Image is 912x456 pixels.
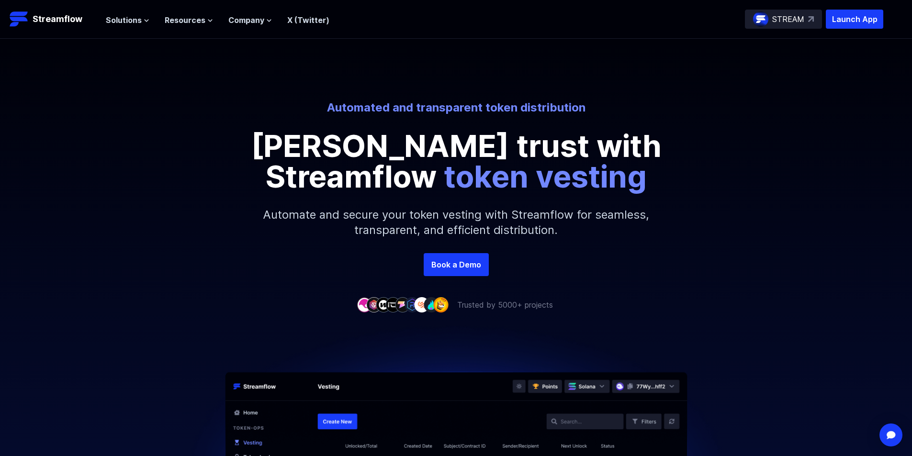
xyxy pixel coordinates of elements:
a: Book a Demo [424,253,489,276]
a: X (Twitter) [287,15,329,25]
button: Company [228,14,272,26]
img: company-5 [395,297,410,312]
p: Streamflow [33,12,82,26]
img: streamflow-logo-circle.png [753,11,768,27]
img: company-6 [405,297,420,312]
span: token vesting [444,158,647,195]
a: Streamflow [10,10,96,29]
img: company-3 [376,297,391,312]
p: [PERSON_NAME] trust with Streamflow [241,131,672,192]
button: Solutions [106,14,149,26]
button: Launch App [826,10,883,29]
span: Company [228,14,264,26]
span: Solutions [106,14,142,26]
img: Streamflow Logo [10,10,29,29]
img: company-4 [385,297,401,312]
div: Open Intercom Messenger [879,423,902,446]
img: company-7 [414,297,429,312]
img: company-8 [424,297,439,312]
span: Resources [165,14,205,26]
p: Trusted by 5000+ projects [457,299,553,311]
p: Automate and secure your token vesting with Streamflow for seamless, transparent, and efficient d... [250,192,662,253]
img: company-2 [366,297,382,312]
img: company-9 [433,297,449,312]
p: STREAM [772,13,804,25]
img: top-right-arrow.svg [808,16,814,22]
img: company-1 [357,297,372,312]
a: STREAM [745,10,822,29]
p: Automated and transparent token distribution [191,100,721,115]
button: Resources [165,14,213,26]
